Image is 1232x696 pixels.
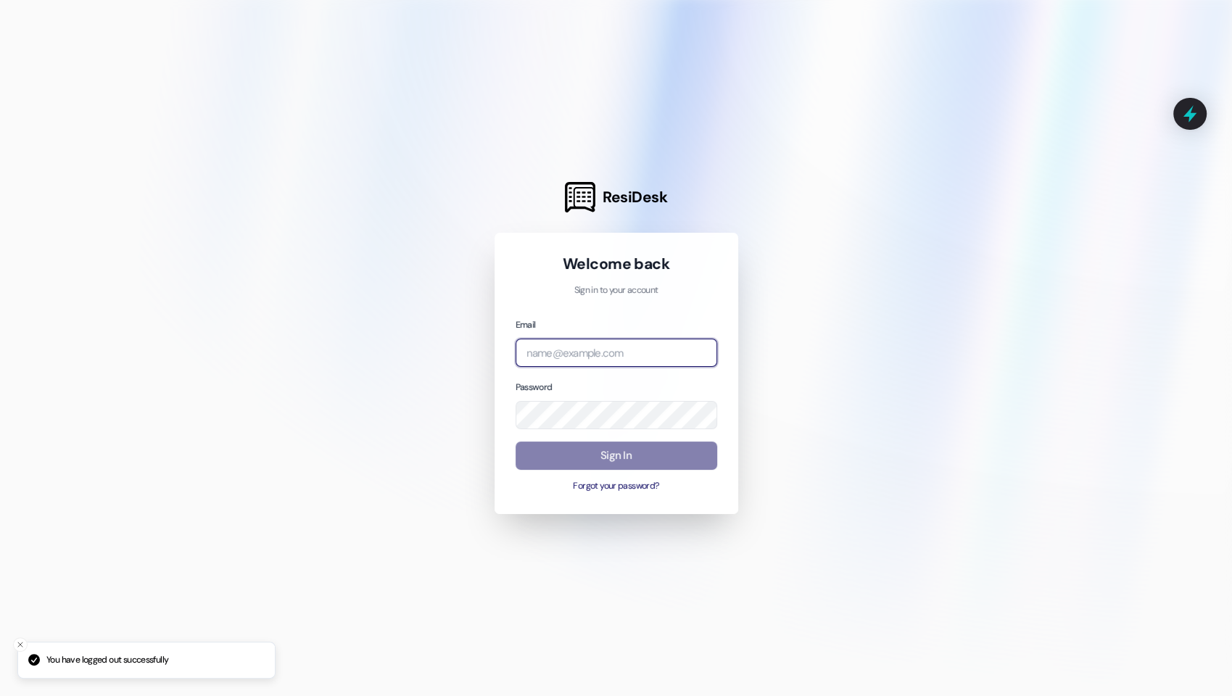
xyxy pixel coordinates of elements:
h1: Welcome back [516,254,717,274]
span: ResiDesk [603,187,667,207]
p: Sign in to your account [516,284,717,297]
p: You have logged out successfully [46,654,168,667]
input: name@example.com [516,339,717,367]
img: ResiDesk Logo [565,182,595,212]
button: Forgot your password? [516,480,717,493]
button: Close toast [13,637,28,652]
label: Email [516,319,536,331]
label: Password [516,381,553,393]
button: Sign In [516,442,717,470]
